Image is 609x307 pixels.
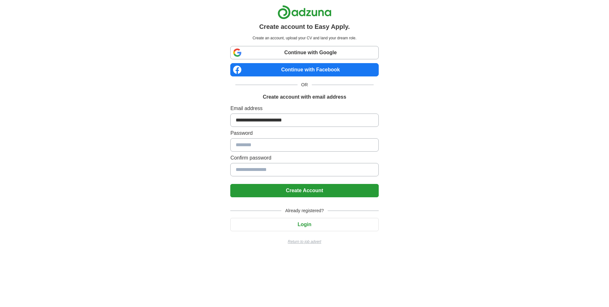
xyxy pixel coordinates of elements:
span: OR [298,82,312,88]
button: Create Account [230,184,378,197]
button: Login [230,218,378,231]
a: Continue with Google [230,46,378,59]
a: Continue with Facebook [230,63,378,76]
a: Login [230,222,378,227]
a: Return to job advert [230,239,378,245]
label: Confirm password [230,154,378,162]
p: Create an account, upload your CV and land your dream role. [232,35,377,41]
label: Email address [230,105,378,112]
label: Password [230,129,378,137]
h1: Create account with email address [263,93,346,101]
h1: Create account to Easy Apply. [259,22,350,31]
img: Adzuna logo [278,5,331,19]
span: Already registered? [281,207,327,214]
